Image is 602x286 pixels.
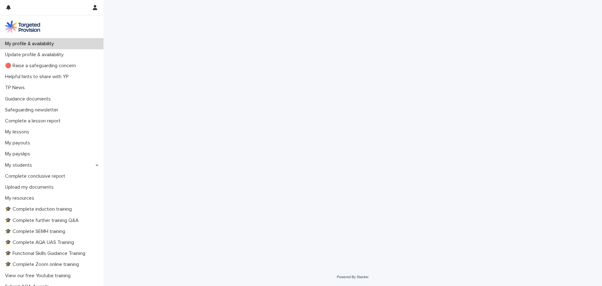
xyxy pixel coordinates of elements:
[3,162,37,168] p: My students
[3,262,84,267] p: 🎓 Complete Zoom online training
[3,118,66,124] p: Complete a lesson report
[3,273,76,279] p: View our free Youtube training
[3,85,30,91] p: TP News
[337,275,368,279] a: Powered By Stacker
[3,96,56,102] p: Guidance documents
[3,129,34,135] p: My lessons
[3,184,59,190] p: Upload my documents
[3,63,81,69] p: 🔴 Raise a safeguarding concern
[3,218,84,224] p: 🎓 Complete further training Q&A
[5,20,40,33] img: M5nRWzHhSzIhMunXDL62
[3,229,70,235] p: 🎓 Complete SEMH training
[3,151,35,157] p: My payslips
[3,195,39,201] p: My resources
[3,41,59,47] p: My profile & availability
[3,52,69,58] p: Update profile & availability
[3,240,79,246] p: 🎓 Complete AQA UAS Training
[3,251,90,256] p: 🎓 Functional Skills Guidance Training
[3,206,77,212] p: 🎓 Complete induction training
[3,140,35,146] p: My payouts
[3,107,63,113] p: Safeguarding newsletter
[3,74,74,80] p: Helpful hints to share with YP
[3,173,70,179] p: Complete conclusive report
